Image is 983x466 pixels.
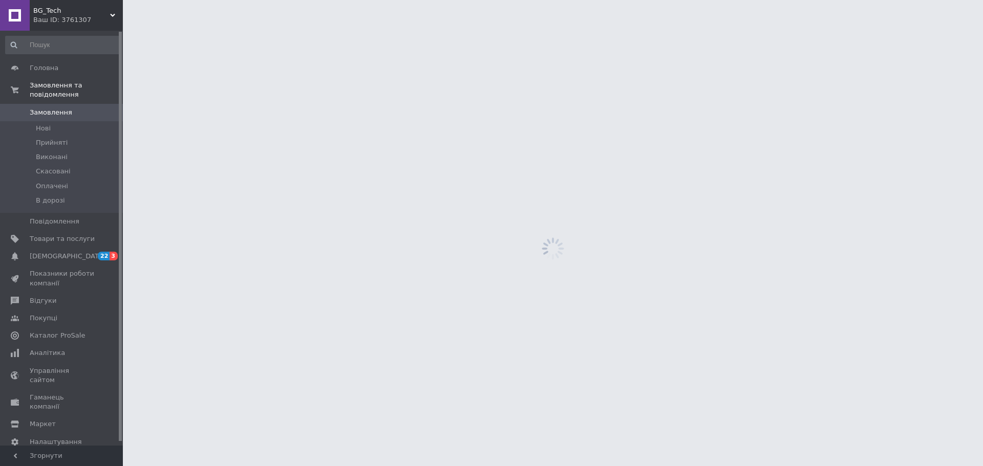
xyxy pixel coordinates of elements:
span: Аналітика [30,348,65,358]
span: Замовлення та повідомлення [30,81,123,99]
span: Гаманець компанії [30,393,95,411]
input: Пошук [5,36,121,54]
span: Прийняті [36,138,68,147]
span: [DEMOGRAPHIC_DATA] [30,252,105,261]
span: Виконані [36,152,68,162]
span: Показники роботи компанії [30,269,95,287]
span: Управління сайтом [30,366,95,385]
span: Каталог ProSale [30,331,85,340]
span: В дорозі [36,196,65,205]
span: Оплачені [36,182,68,191]
img: spinner_grey-bg-hcd09dd2d8f1a785e3413b09b97f8118e7.gif [539,235,567,262]
span: 22 [98,252,110,260]
span: Нові [36,124,51,133]
span: BG_Tech [33,6,110,15]
span: Повідомлення [30,217,79,226]
span: 3 [110,252,118,260]
div: Ваш ID: 3761307 [33,15,123,25]
span: Товари та послуги [30,234,95,243]
span: Головна [30,63,58,73]
span: Покупці [30,314,57,323]
span: Скасовані [36,167,71,176]
span: Замовлення [30,108,72,117]
span: Маркет [30,419,56,429]
span: Налаштування [30,437,82,447]
span: Відгуки [30,296,56,305]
